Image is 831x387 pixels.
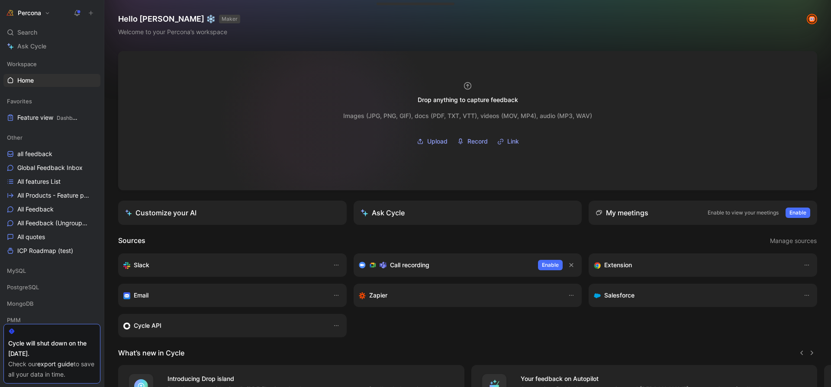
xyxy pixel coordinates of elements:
[17,219,89,227] span: All Feedback (Ungrouped)
[134,320,161,331] h3: Cycle API
[3,230,100,243] a: All quotes
[3,131,100,257] div: Otherall feedbackGlobal Feedback InboxAll features ListAll Products - Feature pipelineAll Feedbac...
[3,26,100,39] div: Search
[604,260,632,270] h3: Extension
[3,244,100,257] a: ICP Roadmap (test)
[3,40,100,53] a: Ask Cycle
[37,360,74,368] a: export guide
[507,136,519,147] span: Link
[359,290,560,301] div: Capture feedback from thousands of sources with Zapier (survey results, recordings, sheets, etc).
[123,290,324,301] div: Forward emails to your feedback inbox
[3,297,100,313] div: MongoDB
[17,191,90,200] span: All Products - Feature pipeline
[604,290,635,301] h3: Salesforce
[3,189,100,202] a: All Products - Feature pipeline
[3,175,100,188] a: All features List
[3,131,100,144] div: Other
[118,235,145,246] h2: Sources
[390,260,429,270] h3: Call recording
[359,260,531,270] div: Record & transcribe meetings from Zoom, Meet & Teams.
[17,113,80,122] span: Feature view
[786,208,810,218] button: Enable
[7,316,21,324] span: PMM
[134,260,149,270] h3: Slack
[17,150,52,158] span: all feedback
[354,201,582,225] button: Ask Cycle
[7,299,34,308] span: MongoDB
[414,135,451,148] button: Upload
[219,15,240,23] button: MAKER
[3,203,100,216] a: All Feedback
[3,297,100,310] div: MongoDB
[418,95,518,105] div: Drop anything to capture feedback
[7,283,39,291] span: PostgreSQL
[7,266,26,275] span: MySQL
[17,163,83,172] span: Global Feedback Inbox
[3,281,100,294] div: PostgreSQL
[708,208,779,217] p: Enable to view your meetings
[118,348,184,358] h2: What’s new in Cycle
[18,9,41,17] h1: Percona
[3,58,100,70] div: Workspace
[125,208,196,218] div: Customize your AI
[343,111,592,121] div: Images (JPG, PNG, GIF), docs (PDF, TXT, VTT), videos (MOV, MP4), audio (MP3, WAV)
[134,290,148,301] h3: Email
[594,260,795,270] div: Capture feedback from anywhere on the web
[3,7,52,19] button: PerconaPercona
[17,246,73,255] span: ICP Roadmap (test)
[3,161,100,174] a: Global Feedback Inbox
[542,261,559,269] span: Enable
[3,281,100,296] div: PostgreSQL
[123,260,324,270] div: Sync your customers, send feedback and get updates in Slack
[521,374,807,384] h4: Your feedback on Autopilot
[17,233,45,241] span: All quotes
[8,338,96,359] div: Cycle will shut down on the [DATE].
[454,135,491,148] button: Record
[369,290,387,301] h3: Zapier
[57,115,86,121] span: Dashboards
[8,359,96,380] div: Check our to save all your data in time.
[3,147,100,160] a: all feedback
[7,133,23,142] span: Other
[3,74,100,87] a: Home
[118,201,347,225] a: Customize your AI
[17,27,37,38] span: Search
[7,97,32,106] span: Favorites
[467,136,488,147] span: Record
[770,236,817,246] span: Manage sources
[3,95,100,108] div: Favorites
[3,264,100,277] div: MySQL
[118,14,240,24] h1: Hello [PERSON_NAME] ❄️
[808,15,816,23] img: avatar
[3,313,100,326] div: PMM
[789,208,806,217] span: Enable
[6,9,14,17] img: Percona
[3,217,100,230] a: All Feedback (Ungrouped)
[538,260,563,270] button: Enable
[3,313,100,329] div: PMM
[17,76,34,85] span: Home
[596,208,648,218] div: My meetings
[167,374,454,384] h4: Introducing Drop island
[123,320,324,331] div: Sync customers & send feedback from custom sources. Get inspired by our favorite use case
[3,264,100,280] div: MySQL
[770,235,817,246] button: Manage sources
[17,41,46,51] span: Ask Cycle
[118,27,240,37] div: Welcome to your Percona’s workspace
[17,205,54,214] span: All Feedback
[427,136,448,147] span: Upload
[361,208,405,218] div: Ask Cycle
[17,177,61,186] span: All features List
[7,60,37,68] span: Workspace
[3,111,100,124] a: Feature viewDashboards
[494,135,522,148] button: Link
